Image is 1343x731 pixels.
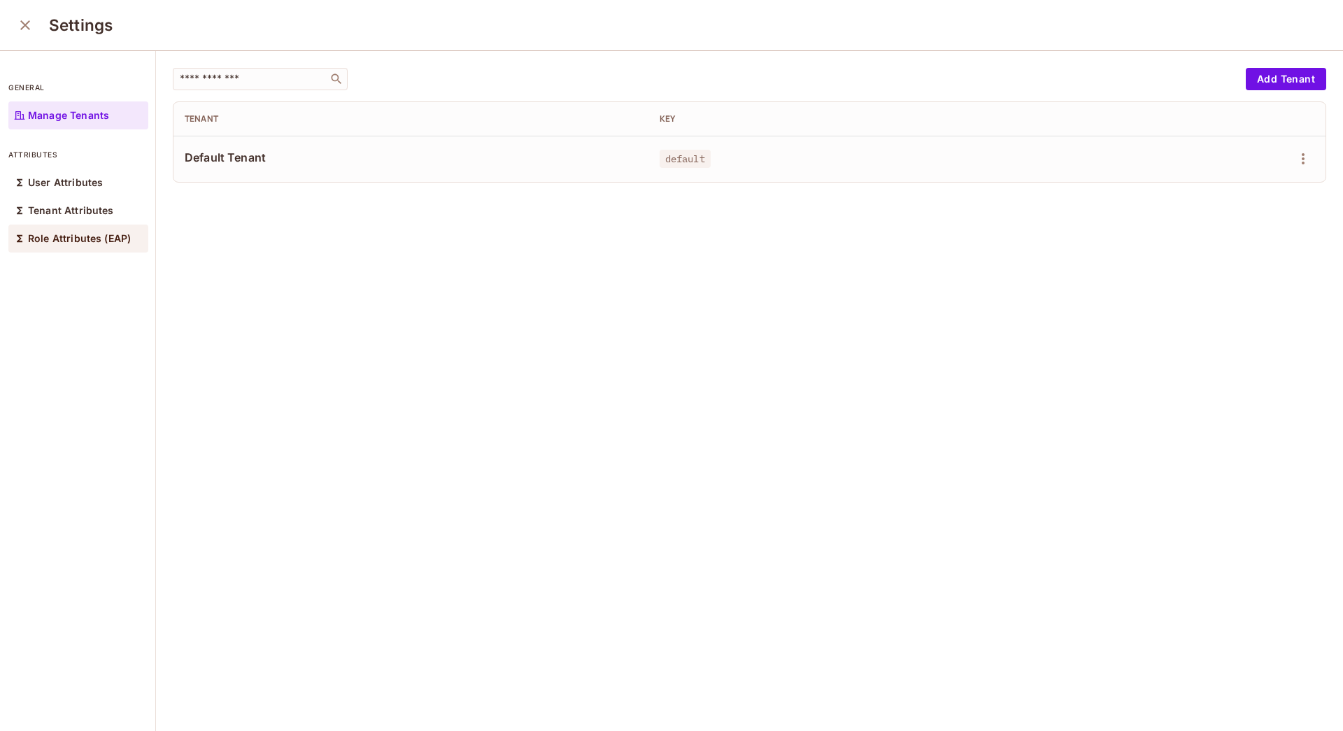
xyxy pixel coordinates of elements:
[49,15,113,35] h3: Settings
[28,233,131,244] p: Role Attributes (EAP)
[28,110,109,121] p: Manage Tenants
[8,82,148,93] p: general
[660,150,711,168] span: default
[8,149,148,160] p: attributes
[1246,68,1326,90] button: Add Tenant
[185,150,637,165] span: Default Tenant
[660,113,1112,125] div: Key
[28,205,114,216] p: Tenant Attributes
[28,177,103,188] p: User Attributes
[11,11,39,39] button: close
[185,113,637,125] div: Tenant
